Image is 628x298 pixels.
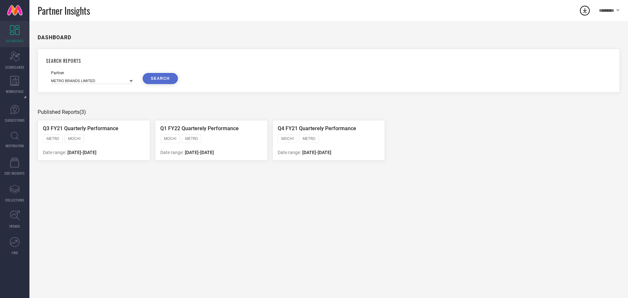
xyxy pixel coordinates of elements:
[278,125,356,131] span: Q4 FY21 Quarterely Performance
[5,171,25,176] span: CDC INSIGHTS
[51,71,133,75] div: Partner
[5,198,25,202] span: COLLECTIONS
[160,125,239,131] span: Q1 FY22 Quarterely Performance
[9,224,20,229] span: TRENDS
[43,125,118,131] span: Q3 FY21 Quarterly Performance
[12,250,18,255] span: FWD
[160,150,183,155] span: Date range:
[5,118,25,123] span: SUGGESTIONS
[38,34,71,41] h1: DASHBOARD
[38,109,620,115] div: Published Reports (3)
[278,150,301,155] span: Date range:
[6,89,24,94] span: WORKSPACE
[579,5,591,16] div: Open download list
[164,136,176,141] span: MOCHI
[38,4,90,17] span: Partner Insights
[43,150,66,155] span: Date range:
[281,136,294,141] span: MOCHI
[302,150,331,155] span: [DATE] - [DATE]
[67,150,96,155] span: [DATE] - [DATE]
[6,143,24,148] span: INSPIRATION
[5,65,25,70] span: SCORECARDS
[185,150,214,155] span: [DATE] - [DATE]
[303,136,315,141] span: METRO
[46,136,59,141] span: METRO
[185,136,198,141] span: METRO
[68,136,80,141] span: MOCHI
[143,73,178,84] button: SEARCH
[6,38,24,43] span: DASHBOARD
[46,57,611,64] h1: SEARCH REPORTS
